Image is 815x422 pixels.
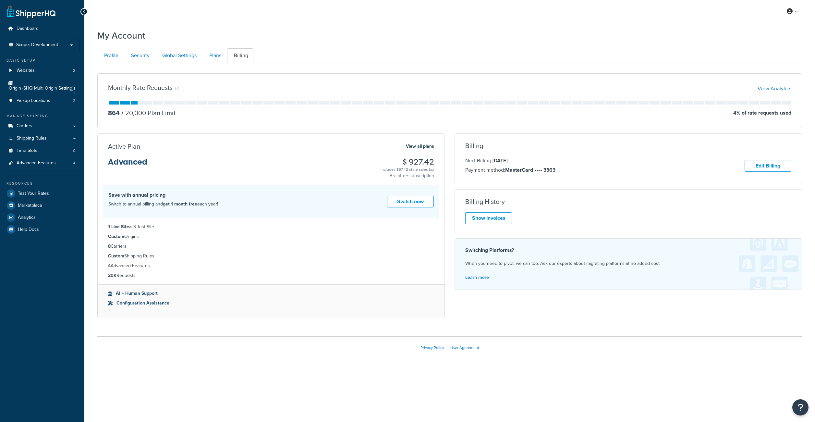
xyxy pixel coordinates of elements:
[420,345,444,351] a: Privacy Policy
[5,181,79,186] div: Resources
[5,132,79,144] a: Shipping Rules
[5,212,79,223] a: Analytics
[5,157,79,169] a: Advanced Features 4
[5,95,79,107] li: Pickup Locations
[381,166,434,173] div: Includes $57.42 state sales tax
[97,29,145,42] h1: My Account
[5,145,79,157] li: Time Slots
[108,191,218,199] h4: Save with annual pricing
[73,160,75,166] span: 4
[387,196,434,208] a: Switch now
[493,157,507,164] strong: [DATE]
[18,227,39,232] span: Help Docs
[73,98,75,104] span: 2
[108,233,434,240] li: Origins
[7,5,55,18] a: ShipperHQ Home
[5,113,79,119] div: Manage Shipping
[9,86,76,91] span: Origin (SHQ Multi Origin Setting)s
[17,68,35,73] span: Websites
[108,253,434,260] li: Shipping Rules
[73,148,75,154] span: 0
[97,48,124,63] a: Profile
[17,148,37,154] span: Time Slots
[108,223,434,230] li: & 3 Test Site
[108,233,124,240] strong: Custom
[108,272,116,279] strong: 20K
[758,85,791,92] a: View Analytics
[227,48,253,63] a: Billing
[465,156,555,165] p: Next Billing:
[465,274,489,281] a: Learn more
[163,201,197,207] strong: get 1 month free
[108,223,129,230] strong: 1 Live Site
[73,68,75,73] span: 2
[5,23,79,35] a: Dashboard
[108,262,111,269] strong: 4
[745,160,791,172] a: Edit Billing
[121,108,124,118] span: /
[5,65,79,77] a: Websites 2
[155,48,202,63] a: Global Settings
[18,215,36,220] span: Analytics
[733,108,791,118] p: 4 % of rate requests used
[450,345,479,351] a: User Agreement
[108,290,434,297] li: AI + Human Support
[465,259,791,268] p: When you need to pivot, we can too. Ask our experts about migrating platforms at no added cost.
[17,98,50,104] span: Pickup Locations
[5,77,79,94] a: Origin (SHQ Multi Origin Setting)s 1
[120,108,176,118] p: 20,000 Plan Limit
[5,200,79,211] a: Marketplace
[465,246,791,254] h4: Switching Platforms?
[17,123,32,129] span: Carriers
[17,160,56,166] span: Advanced Features
[17,26,39,31] span: Dashboard
[5,65,79,77] li: Websites
[108,243,111,250] strong: 8
[5,145,79,157] a: Time Slots 0
[108,108,120,118] p: 864
[18,191,49,196] span: Test Your Rates
[381,158,434,166] h3: $ 927.42
[108,143,140,150] h3: Active Plan
[108,300,434,307] li: Configuration Assistance
[465,212,512,224] a: Show Invoices
[505,166,555,174] strong: MasterCard •••• 3363
[792,399,809,416] button: Open Resource Center
[16,42,58,48] span: Scope: Development
[406,142,434,151] a: View all plans
[5,120,79,132] a: Carriers
[5,58,79,63] div: Basic Setup
[108,200,218,208] p: Switch to annual billing and each year!
[108,262,434,269] li: Advanced Features
[465,142,483,149] h3: Billing
[17,136,47,141] span: Shipping Rules
[108,84,173,91] h3: Monthly Rate Requests
[5,224,79,235] a: Help Docs
[447,345,448,351] span: |
[108,253,124,259] strong: Custom
[202,48,226,63] a: Plans
[465,198,505,205] h3: Billing History
[108,243,434,250] li: Carriers
[465,166,555,174] p: Payment method:
[18,203,42,208] span: Marketplace
[108,158,147,171] h3: Advanced
[381,173,434,179] p: Braintree subscription
[124,48,155,63] a: Security
[5,95,79,107] a: Pickup Locations 2
[74,91,75,97] span: 1
[108,272,434,279] li: Requests
[5,188,79,199] a: Test Your Rates
[5,77,79,94] li: Origins
[5,157,79,169] li: Advanced Features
